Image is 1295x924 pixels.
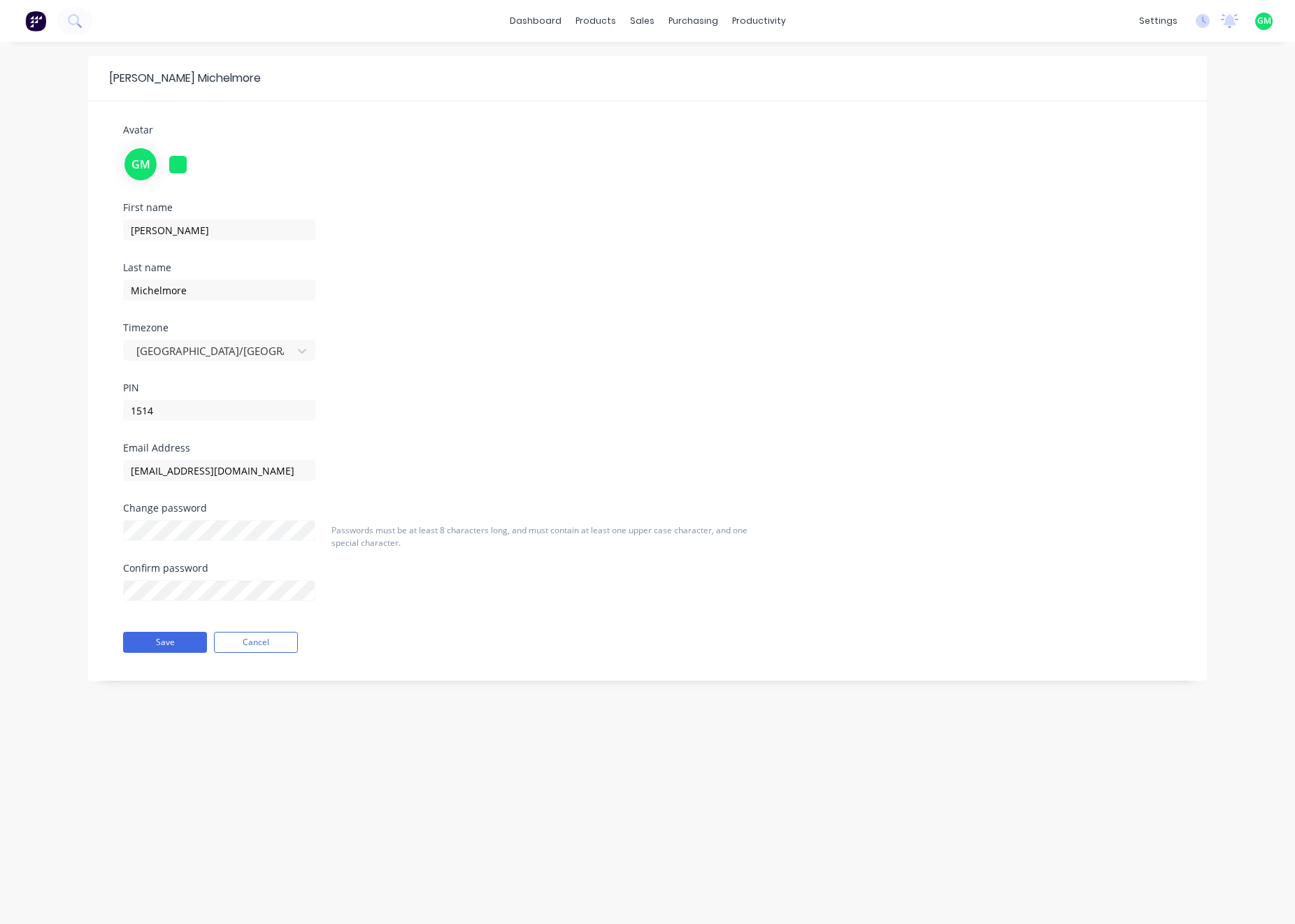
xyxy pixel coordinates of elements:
[25,10,46,31] img: Factory
[214,632,298,653] button: Cancel
[331,524,747,549] span: Passwords must be at least 8 characters long, and must contain at least one upper case character,...
[725,10,793,31] div: productivity
[123,203,459,212] div: First name
[503,10,568,31] a: dashboard
[123,263,459,273] div: Last name
[102,70,261,87] div: [PERSON_NAME] Michelmore
[123,503,315,513] div: Change password
[123,632,207,653] button: Save
[123,123,153,136] span: Avatar
[131,156,150,173] span: GM
[1132,10,1185,31] div: settings
[123,323,459,333] div: Timezone
[1257,15,1271,27] span: GM
[568,10,623,31] div: products
[123,563,315,573] div: Confirm password
[123,443,459,453] div: Email Address
[623,10,661,31] div: sales
[123,383,459,393] div: PIN
[661,10,725,31] div: purchasing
